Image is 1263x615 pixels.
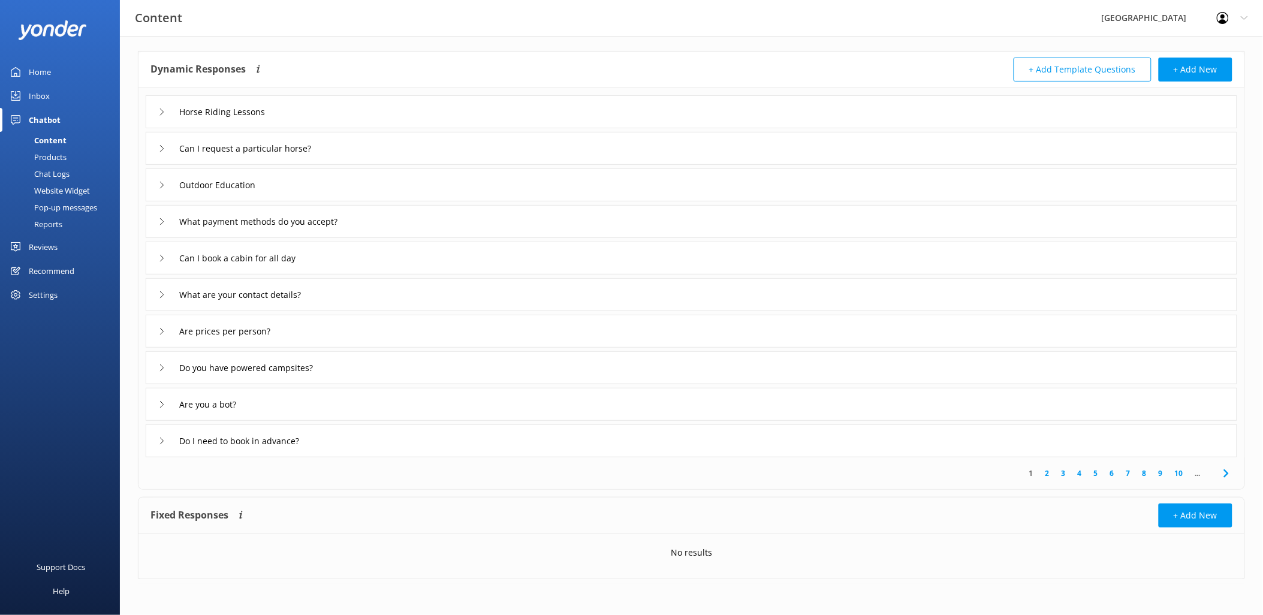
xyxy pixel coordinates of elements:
[1088,468,1104,479] a: 5
[7,132,67,149] div: Content
[1169,468,1189,479] a: 10
[29,84,50,108] div: Inbox
[29,283,58,307] div: Settings
[7,216,62,233] div: Reports
[1056,468,1072,479] a: 3
[7,149,67,165] div: Products
[1159,504,1232,527] button: + Add New
[29,108,61,132] div: Chatbot
[29,60,51,84] div: Home
[150,504,228,527] h4: Fixed Responses
[1072,468,1088,479] a: 4
[135,8,182,28] h3: Content
[7,182,90,199] div: Website Widget
[1153,468,1169,479] a: 9
[1023,468,1039,479] a: 1
[1189,468,1207,479] span: ...
[18,20,87,40] img: yonder-white-logo.png
[7,165,70,182] div: Chat Logs
[671,546,712,559] p: No results
[150,58,246,82] h4: Dynamic Responses
[7,199,120,216] a: Pop-up messages
[29,259,74,283] div: Recommend
[7,216,120,233] a: Reports
[1120,468,1137,479] a: 7
[7,182,120,199] a: Website Widget
[1014,58,1152,82] button: + Add Template Questions
[53,579,70,603] div: Help
[1039,468,1056,479] a: 2
[29,235,58,259] div: Reviews
[1137,468,1153,479] a: 8
[7,199,97,216] div: Pop-up messages
[1104,468,1120,479] a: 6
[7,149,120,165] a: Products
[7,165,120,182] a: Chat Logs
[37,555,86,579] div: Support Docs
[1159,58,1232,82] button: + Add New
[7,132,120,149] a: Content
